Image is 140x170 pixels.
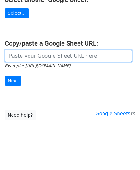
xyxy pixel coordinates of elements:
a: Select... [5,8,29,18]
a: Google Sheets [95,111,135,117]
input: Next [5,76,21,86]
input: Paste your Google Sheet URL here [5,50,132,62]
a: Need help? [5,110,36,120]
small: Example: [URL][DOMAIN_NAME] [5,63,70,68]
h4: Copy/paste a Google Sheet URL: [5,40,135,47]
iframe: Chat Widget [108,139,140,170]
